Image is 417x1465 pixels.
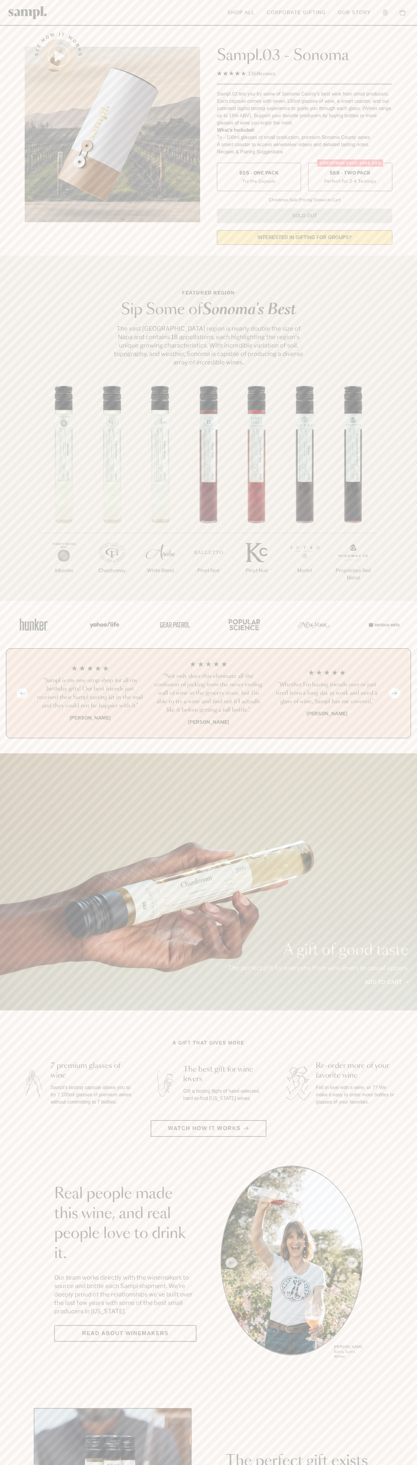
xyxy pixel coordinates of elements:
[183,1065,265,1084] h3: The best gift for wine lovers
[330,170,371,176] span: $88 - Two Pack
[88,386,136,594] li: 2 / 7
[228,964,409,972] p: The perfect gift for everyone from wine lovers to casual sippers.
[54,1184,196,1264] h2: Real people made this wine, and real people love to drink it.
[155,612,192,638] img: Artboard_5_7fdae55a-36fd-43f7-8bfd-f74a06a2878e_x450.png
[224,6,258,19] a: Shop All
[266,197,343,203] li: Christmas Sale Pricing Shown In Cart
[136,567,184,574] p: White Blend
[25,47,200,222] img: Sampl.03 - Sonoma
[233,567,281,574] p: Pinot Noir
[184,386,233,594] li: 4 / 7
[217,90,392,127] div: Sampl.03 lets you try some of Sonoma County's best wine from small producers. Each capsule comes ...
[281,386,329,594] li: 6 / 7
[324,178,376,184] small: Perfect For 2-4 Tastings
[183,1088,265,1102] p: Gift a tasting flight of hand-selected, hard-to-find [US_STATE] wines.
[239,170,279,176] span: $55 - One Pack
[217,134,392,141] li: 7x - 100ml glasses of small production, premium Sonoma County wines
[88,567,136,574] p: Chardonnay
[112,289,305,297] p: Featured Region
[335,6,374,19] a: Our Story
[334,1344,363,1359] p: [PERSON_NAME] Sutro, Sutro Wines
[217,128,255,133] strong: What’s Included:
[281,567,329,574] p: Merlot
[173,1039,245,1047] h2: A gift that gives more
[248,71,257,77] span: 136
[264,6,329,19] a: Corporate Gifting
[51,1084,133,1106] p: Sampl's tasting capsule allows you to try 7 100ml glasses of premium wines without committing to ...
[365,978,409,986] a: Add to cart
[217,70,275,78] div: 136Reviews
[40,386,88,594] li: 1 / 7
[36,676,145,710] h3: “Sampl is my one-stop shop for all my birthday gifts! Our best friends just received their Sampl ...
[329,386,377,601] li: 7 / 7
[316,1084,398,1106] p: Fall in love with a wine, or 7? We make it easy to order more bottles or glasses of your favorites.
[8,6,47,19] img: Sampl logo
[317,159,383,167] div: Christmas SALE! Save 20%
[272,681,381,706] h3: “Whether I'm having friends over or just tired from a long day at work and need a glass of wine, ...
[242,178,276,184] small: Try the Capsule
[54,1325,196,1342] a: Read about Winemakers
[154,672,263,714] h3: “Not only does this eliminate all the confusion of picking from the never ending wall of wine in ...
[202,303,296,317] em: Sonoma's Best
[40,567,88,574] p: Albarino
[16,612,52,638] img: Artboard_1_c8cd28af-0030-4af1-819c-248e302c7f06_x450.png
[329,567,377,581] p: Proprietary Red Blend
[217,148,392,156] li: Recipes & Pairing Suggestions
[42,39,75,73] button: See how it works
[154,661,263,726] li: 2 / 4
[233,386,281,594] li: 5 / 7
[188,719,229,725] b: [PERSON_NAME]
[316,1061,398,1080] h3: Re-order more of your favorite wine
[217,47,392,65] h1: Sampl.03 - Sonoma
[365,612,401,638] img: Artboard_7_5b34974b-f019-449e-91fb-745f8d0877ee_x450.png
[306,711,347,717] b: [PERSON_NAME]
[51,1061,133,1080] h3: 7 premium glasses of wine
[217,209,392,223] button: Sold Out
[36,661,145,726] li: 1 / 4
[217,141,392,148] li: A smart coaster to access winemaker videos and detailed tasting notes.
[389,688,400,698] button: Next slide
[225,612,262,638] img: Artboard_4_28b4d326-c26e-48f9-9c80-911f17d6414e_x450.png
[257,71,275,77] span: Reviews
[221,1166,363,1360] ul: carousel
[70,715,111,721] b: [PERSON_NAME]
[295,612,331,638] img: Artboard_3_0b291449-6e8c-4d07-b2c2-3f3601a19cd1_x450.png
[184,567,233,574] p: Pinot Noir
[228,943,409,958] p: A gift of good taste
[272,661,381,726] li: 3 / 4
[112,324,305,367] p: The vast [GEOGRAPHIC_DATA] region is nearly double the size of Napa and contains 18 appellations,...
[217,230,392,245] a: interested in gifting for groups?
[112,303,305,317] h2: Sip Some of
[86,612,122,638] img: Artboard_6_04f9a106-072f-468a-bdd7-f11783b05722_x450.png
[136,386,184,594] li: 3 / 7
[221,1166,363,1360] div: slide 1
[54,1273,196,1315] p: Our team works directly with the winemakers to source and bottle each Sampl shipment. We’re deepl...
[151,1120,266,1137] button: Watch how it works
[17,688,28,698] button: Previous slide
